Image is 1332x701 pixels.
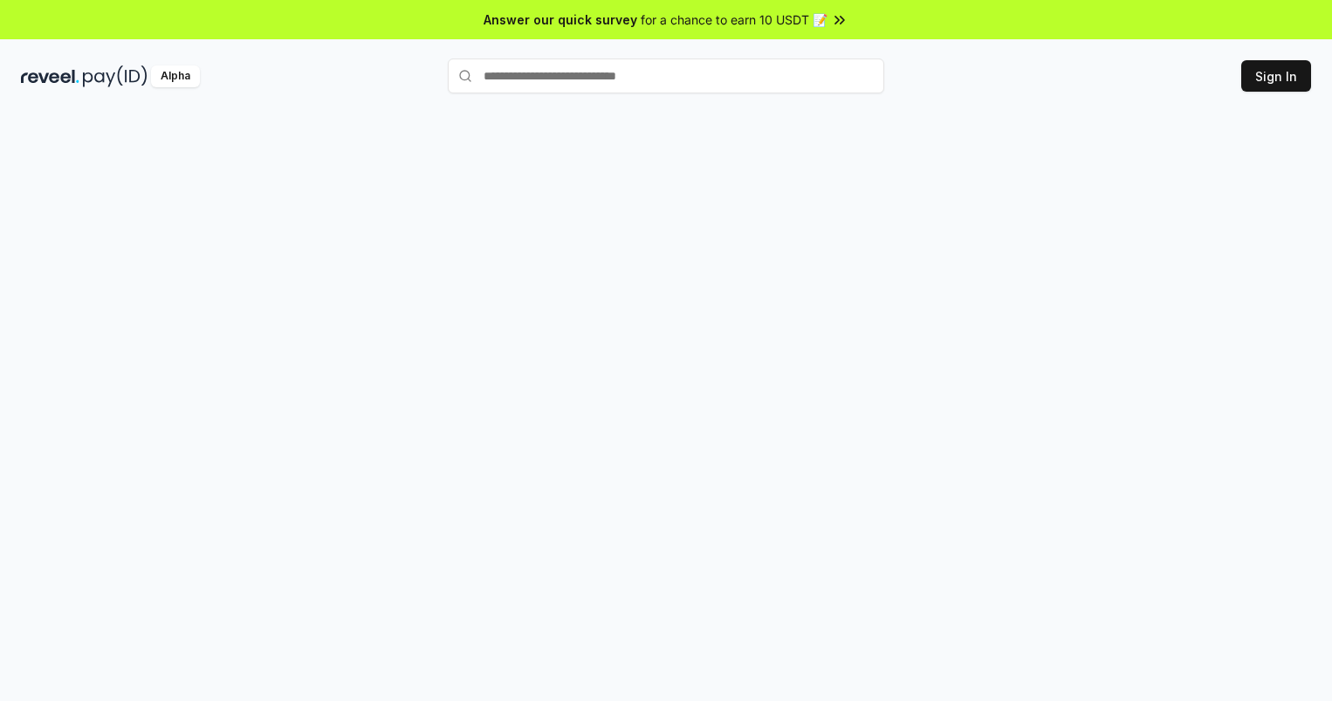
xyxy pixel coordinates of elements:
img: reveel_dark [21,65,79,87]
button: Sign In [1241,60,1311,92]
span: Answer our quick survey [484,10,637,29]
span: for a chance to earn 10 USDT 📝 [641,10,827,29]
div: Alpha [151,65,200,87]
img: pay_id [83,65,148,87]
